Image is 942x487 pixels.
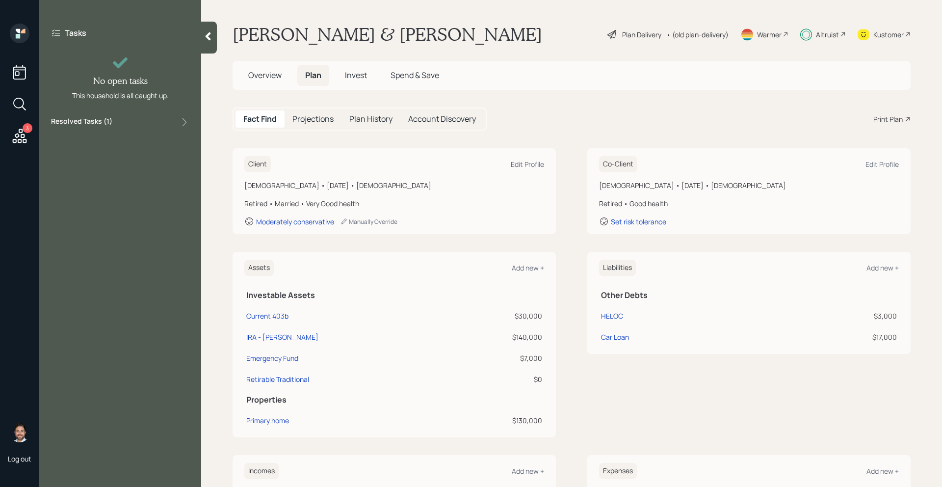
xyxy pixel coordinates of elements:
label: Tasks [65,27,86,38]
div: Edit Profile [511,160,544,169]
div: Current 403b [246,311,288,321]
h5: Projections [292,114,334,124]
div: Primary home [246,415,289,426]
div: Retired • Good health [599,198,899,209]
div: Add new + [512,263,544,272]
h4: No open tasks [93,76,148,86]
div: Kustomer [873,29,904,40]
div: Emergency Fund [246,353,298,363]
div: $130,000 [454,415,542,426]
span: Invest [345,70,367,81]
span: Overview [248,70,282,81]
h6: Co-Client [599,156,637,172]
div: 3 [23,123,32,133]
h6: Assets [244,260,274,276]
div: Print Plan [873,114,903,124]
div: Add new + [866,466,899,476]
h6: Incomes [244,463,279,479]
label: Resolved Tasks ( 1 ) [51,116,112,128]
h6: Expenses [599,463,637,479]
h1: [PERSON_NAME] & [PERSON_NAME] [233,24,542,45]
h5: Properties [246,395,542,405]
span: Plan [305,70,321,81]
div: $3,000 [759,311,897,321]
div: Add new + [512,466,544,476]
span: Spend & Save [391,70,439,81]
div: This household is all caught up. [72,90,169,101]
div: Retired • Married • Very Good health [244,198,544,209]
div: $17,000 [759,332,897,342]
h5: Plan History [349,114,392,124]
div: Log out [8,454,31,463]
div: • (old plan-delivery) [666,29,729,40]
div: $7,000 [454,353,542,363]
img: michael-russo-headshot.png [10,423,29,442]
div: Manually Override [340,217,397,226]
div: $0 [454,374,542,384]
div: [DEMOGRAPHIC_DATA] • [DATE] • [DEMOGRAPHIC_DATA] [599,180,899,190]
div: IRA - [PERSON_NAME] [246,332,318,342]
h5: Other Debts [601,291,897,300]
div: Set risk tolerance [611,217,666,226]
div: $140,000 [454,332,542,342]
h6: Liabilities [599,260,636,276]
div: Retirable Traditional [246,374,309,384]
div: Altruist [816,29,839,40]
h5: Account Discovery [408,114,476,124]
h5: Investable Assets [246,291,542,300]
div: HELOC [601,311,623,321]
div: Plan Delivery [622,29,661,40]
div: $30,000 [454,311,542,321]
div: Edit Profile [865,160,899,169]
div: Car Loan [601,332,629,342]
div: Add new + [866,263,899,272]
div: Moderately conservative [256,217,334,226]
h5: Fact Find [243,114,277,124]
div: Warmer [757,29,782,40]
h6: Client [244,156,271,172]
div: [DEMOGRAPHIC_DATA] • [DATE] • [DEMOGRAPHIC_DATA] [244,180,544,190]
